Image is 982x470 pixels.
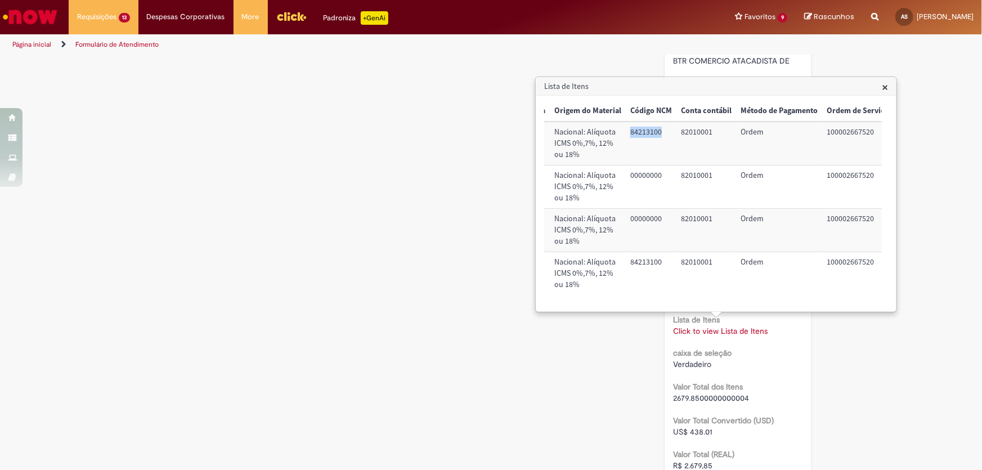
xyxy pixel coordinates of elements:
[147,11,225,23] span: Despesas Corporativas
[626,122,676,165] td: Código NCM: 84213100
[673,315,720,325] b: Lista de Itens
[676,122,736,165] td: Conta contábil: 82010001
[626,209,676,252] td: Código NCM: 00000000
[626,101,676,122] th: Código NCM
[676,252,736,295] td: Conta contábil: 82010001
[626,165,676,209] td: Código NCM: 00000000
[673,427,712,437] span: US$ 438.01
[778,13,787,23] span: 9
[822,122,894,165] td: Ordem de Serviço: 100002667520
[550,209,626,252] td: Origem do Material: Nacional: Alíquota ICMS 0%,7%, 12% ou 18%
[550,101,626,122] th: Origem do Material
[673,348,732,359] b: caixa de seleção
[676,209,736,252] td: Conta contábil: 82010001
[673,393,749,404] span: 2679.8500000000004
[822,252,894,295] td: Ordem de Serviço: 100002667520
[736,101,822,122] th: Método de Pagamento
[882,79,888,95] span: ×
[361,11,388,25] p: +GenAi
[676,101,736,122] th: Conta contábil
[324,11,388,25] div: Padroniza
[814,11,854,22] span: Rascunhos
[626,252,676,295] td: Código NCM: 84213100
[276,8,307,25] img: click_logo_yellow_360x200.png
[12,40,51,49] a: Página inicial
[550,165,626,209] td: Origem do Material: Nacional: Alíquota ICMS 0%,7%, 12% ou 18%
[550,122,626,165] td: Origem do Material: Nacional: Alíquota ICMS 0%,7%, 12% ou 18%
[673,56,790,66] span: BTR COMERCIO ATACADISTA DE
[804,12,854,23] a: Rascunhos
[673,450,734,460] b: Valor Total (REAL)
[119,13,130,23] span: 13
[550,252,626,295] td: Origem do Material: Nacional: Alíquota ICMS 0%,7%, 12% ou 18%
[917,12,974,21] span: [PERSON_NAME]
[901,13,908,20] span: AS
[673,326,768,336] a: Click to view Lista de Itens
[882,81,888,93] button: Close
[242,11,259,23] span: More
[736,252,822,295] td: Método de Pagamento: Ordem
[822,165,894,209] td: Ordem de Serviço: 100002667520
[822,209,894,252] td: Ordem de Serviço: 100002667520
[745,11,775,23] span: Favoritos
[736,122,822,165] td: Método de Pagamento: Ordem
[673,382,743,392] b: Valor Total dos Itens
[676,165,736,209] td: Conta contábil: 82010001
[1,6,59,28] img: ServiceNow
[536,78,896,96] h3: Lista de Itens
[8,34,646,55] ul: Trilhas de página
[75,40,159,49] a: Formulário de Atendimento
[535,77,897,312] div: Lista de Itens
[77,11,116,23] span: Requisições
[673,360,711,370] span: Verdadeiro
[736,209,822,252] td: Método de Pagamento: Ordem
[822,101,894,122] th: Ordem de Serviço
[736,165,822,209] td: Método de Pagamento: Ordem
[673,416,774,426] b: Valor Total Convertido (USD)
